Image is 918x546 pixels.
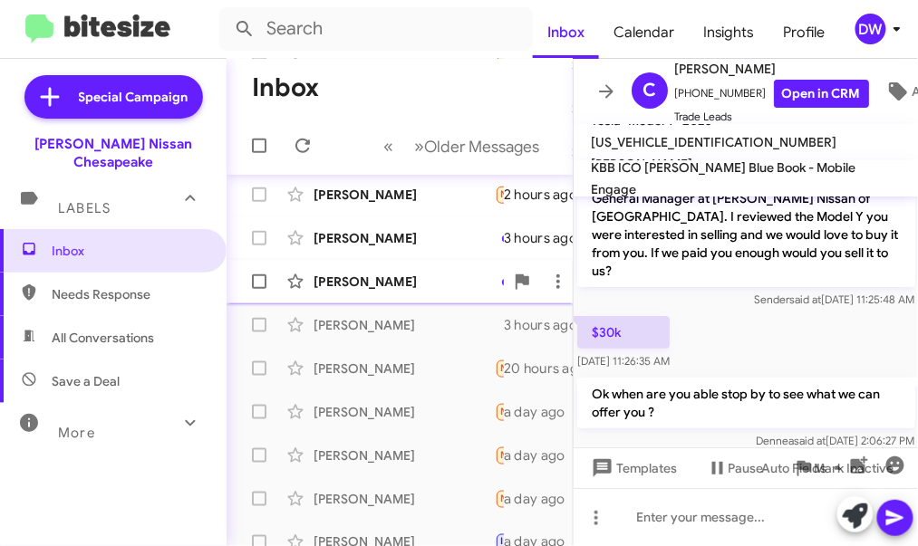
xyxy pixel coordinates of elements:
div: 2 hours ago [504,186,592,204]
a: Insights [689,6,769,59]
button: DW [840,14,898,44]
span: Engage [592,181,637,197]
div: Yes it was great 😊 [495,358,504,378]
a: Open in CRM [774,80,869,108]
span: said at [789,292,821,306]
div: 3 hours ago [504,229,592,247]
div: [PERSON_NAME] [314,229,495,247]
span: [US_VEHICLE_IDENTIFICATION_NUMBER] [592,134,837,150]
div: DW [855,14,886,44]
div: No [495,229,504,247]
span: Inbox [52,242,206,260]
span: Special Campaign [79,88,188,106]
span: said at [794,434,826,447]
div: [PERSON_NAME] [314,446,495,465]
div: [PERSON_NAME] [314,403,495,421]
span: Dennea [DATE] 2:06:27 PM [756,434,914,447]
button: Next [404,128,551,165]
span: Save a Deal [52,372,120,390]
div: a day ago [504,446,580,465]
p: $30k [577,316,670,349]
input: Search [219,7,533,51]
span: » [415,135,425,158]
p: Ok when are you able stop by to see what we can offer you ? [577,378,915,428]
span: [PERSON_NAME] [592,156,693,172]
span: Needs Response [52,285,206,303]
button: Templates [574,452,692,484]
span: Auto Fields [762,452,849,484]
span: [PERSON_NAME] [675,58,869,80]
div: a day ago [504,490,580,508]
span: Needs Response [501,188,578,200]
div: a day ago [504,403,580,421]
span: Trade Leads [675,108,869,126]
div: Hello, it was a great experience. I want to pay off a few more bills in the next few months befor... [495,488,504,509]
div: [PERSON_NAME] [314,273,495,291]
div: [PERSON_NAME] [314,186,495,204]
div: [PERSON_NAME] [314,316,495,334]
span: Needs Response [501,493,578,504]
span: All Conversations [52,329,154,347]
span: Templates [588,452,678,484]
p: Hi [PERSON_NAME] this is [PERSON_NAME], General Manager at [PERSON_NAME] Nissan of [GEOGRAPHIC_DA... [577,164,915,287]
div: $30k [495,316,504,334]
span: Older Messages [425,137,540,157]
div: [PERSON_NAME] [314,359,495,378]
nav: Page navigation example [374,128,551,165]
span: [DATE] 11:26:35 AM [577,354,670,368]
span: Sender [DATE] 11:25:48 AM [754,292,914,306]
span: Needs Response [501,406,578,417]
div: I do still have it, but I'm about 7k upside down in it, I'd like to pay it down some more before ... [495,184,504,205]
div: Thank you for following up, the whole buying process from start to finish went great. [495,445,504,465]
button: Auto Fields [748,452,864,484]
div: [PERSON_NAME] [314,490,495,508]
span: « [384,135,394,158]
div: Yes [495,401,504,422]
span: More [58,425,95,441]
a: Calendar [599,6,689,59]
a: Profile [769,6,840,59]
div: 20 hours ago [504,359,602,378]
a: Inbox [533,6,599,59]
button: Pause [692,452,778,484]
span: C [643,76,656,105]
h1: Inbox [252,73,319,102]
a: Special Campaign [24,75,203,119]
span: Needs Response [501,449,578,461]
span: Needs Response [501,362,578,374]
div: 3 hours ago [504,316,592,334]
div: Yes I am looking to sell it and I still have it [495,273,504,291]
span: Labels [58,200,111,216]
span: KBB ICO [PERSON_NAME] Blue Book - Mobile [592,159,856,176]
span: [PHONE_NUMBER] [675,80,869,108]
button: Previous [373,128,405,165]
